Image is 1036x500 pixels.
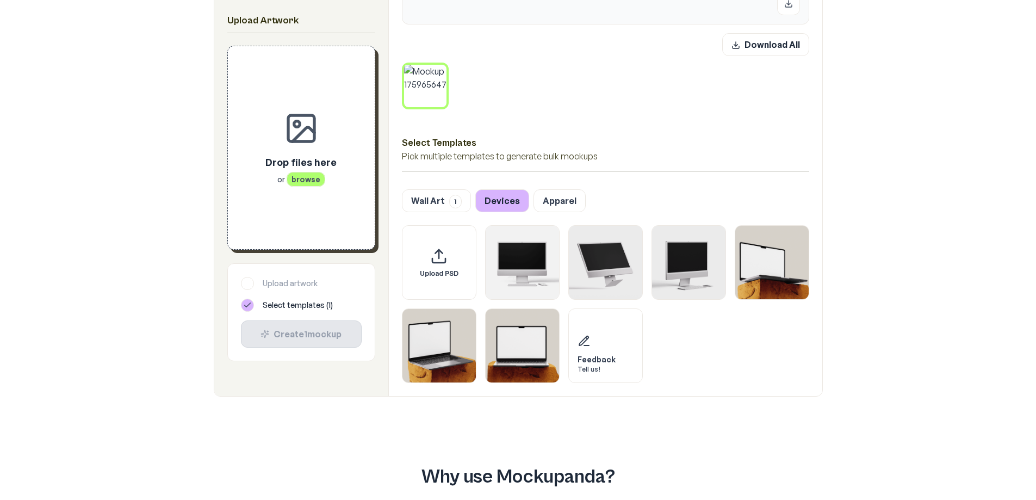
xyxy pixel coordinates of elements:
[578,354,616,365] div: Feedback
[569,226,642,299] img: iMac Mockup 2
[402,150,809,163] p: Pick multiple templates to generate bulk mockups
[568,225,643,300] div: Select template iMac Mockup 2
[241,320,362,348] button: Create1mockup
[533,189,586,212] button: Apparel
[475,189,529,212] button: Devices
[578,365,616,374] div: Tell us!
[287,172,325,187] span: browse
[265,155,337,170] p: Drop files here
[568,308,643,383] div: Send feedback
[486,309,559,382] img: MacBook Mockup 3
[420,269,458,278] span: Upload PSD
[652,225,726,300] div: Select template iMac Mockup 3
[231,466,805,488] h2: Why use Mockupanda?
[402,189,471,212] button: Wall Art1
[250,328,352,341] div: Create 1 mockup
[227,13,375,28] h2: Upload Artwork
[449,195,462,208] span: 1
[263,278,318,289] span: Upload artwork
[735,225,809,300] div: Select template MacBook Mockup 1
[404,65,447,108] img: Mockup 1759656478241
[402,225,476,300] div: Upload custom PSD template
[402,309,476,382] img: MacBook Mockup 2
[652,226,725,299] img: iMac Mockup 3
[486,226,559,299] img: iMac Mockup 1
[402,135,809,150] h3: Select Templates
[265,174,337,185] p: or
[263,300,333,311] span: Select templates ( 1 )
[485,225,560,300] div: Select template iMac Mockup 1
[402,308,476,383] div: Select template MacBook Mockup 2
[722,33,809,56] button: Download All
[485,308,560,383] div: Select template MacBook Mockup 3
[735,226,809,299] img: MacBook Mockup 1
